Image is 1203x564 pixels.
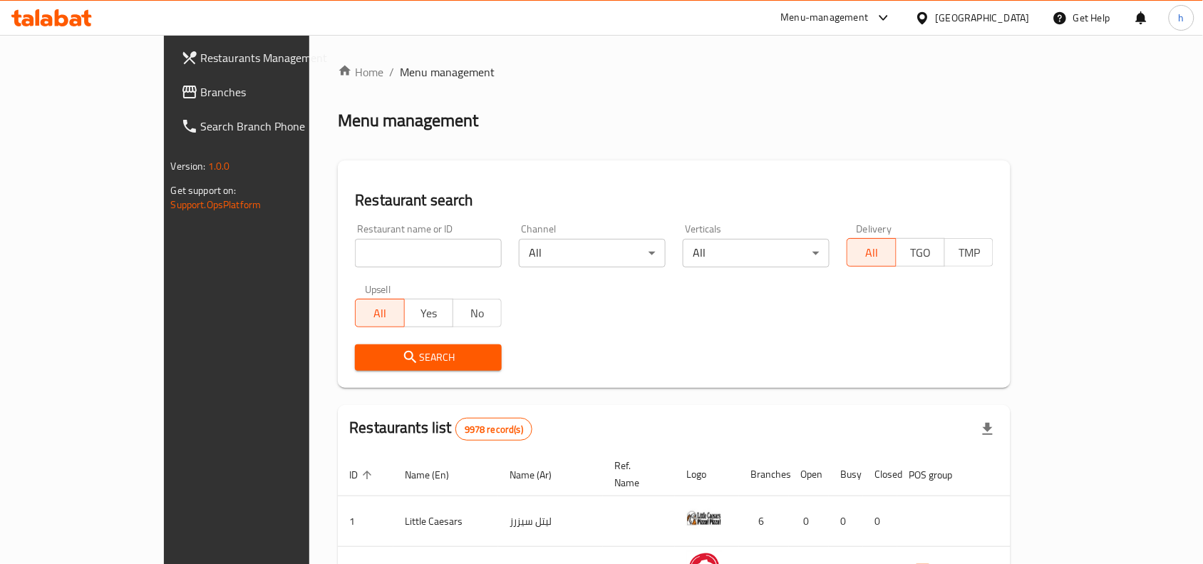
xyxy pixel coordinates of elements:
[510,466,570,483] span: Name (Ar)
[498,496,603,547] td: ليتل سيزرز
[355,299,404,327] button: All
[857,224,892,234] label: Delivery
[789,453,829,496] th: Open
[171,181,237,200] span: Get support on:
[170,41,365,75] a: Restaurants Management
[355,190,993,211] h2: Restaurant search
[455,418,532,441] div: Total records count
[338,63,1011,81] nav: breadcrumb
[936,10,1030,26] div: [GEOGRAPHIC_DATA]
[971,412,1005,446] div: Export file
[944,238,993,267] button: TMP
[951,242,988,263] span: TMP
[338,496,393,547] td: 1
[453,299,502,327] button: No
[411,303,448,324] span: Yes
[1179,10,1184,26] span: h
[896,238,945,267] button: TGO
[781,9,869,26] div: Menu-management
[456,423,532,436] span: 9978 record(s)
[404,299,453,327] button: Yes
[909,466,971,483] span: POS group
[683,239,830,267] div: All
[201,49,353,66] span: Restaurants Management
[847,238,896,267] button: All
[675,453,739,496] th: Logo
[208,157,230,175] span: 1.0.0
[171,195,262,214] a: Support.OpsPlatform
[361,303,398,324] span: All
[171,157,206,175] span: Version:
[389,63,394,81] li: /
[853,242,890,263] span: All
[789,496,829,547] td: 0
[349,417,532,441] h2: Restaurants list
[170,75,365,109] a: Branches
[355,239,502,267] input: Search for restaurant name or ID..
[393,496,498,547] td: Little Caesars
[201,83,353,101] span: Branches
[863,496,897,547] td: 0
[355,344,502,371] button: Search
[459,303,496,324] span: No
[170,109,365,143] a: Search Branch Phone
[365,284,391,294] label: Upsell
[338,109,478,132] h2: Menu management
[366,349,490,366] span: Search
[349,466,376,483] span: ID
[863,453,897,496] th: Closed
[739,496,789,547] td: 6
[902,242,939,263] span: TGO
[739,453,789,496] th: Branches
[829,453,863,496] th: Busy
[519,239,666,267] div: All
[686,501,722,536] img: Little Caesars
[201,118,353,135] span: Search Branch Phone
[405,466,468,483] span: Name (En)
[614,457,658,491] span: Ref. Name
[829,496,863,547] td: 0
[400,63,495,81] span: Menu management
